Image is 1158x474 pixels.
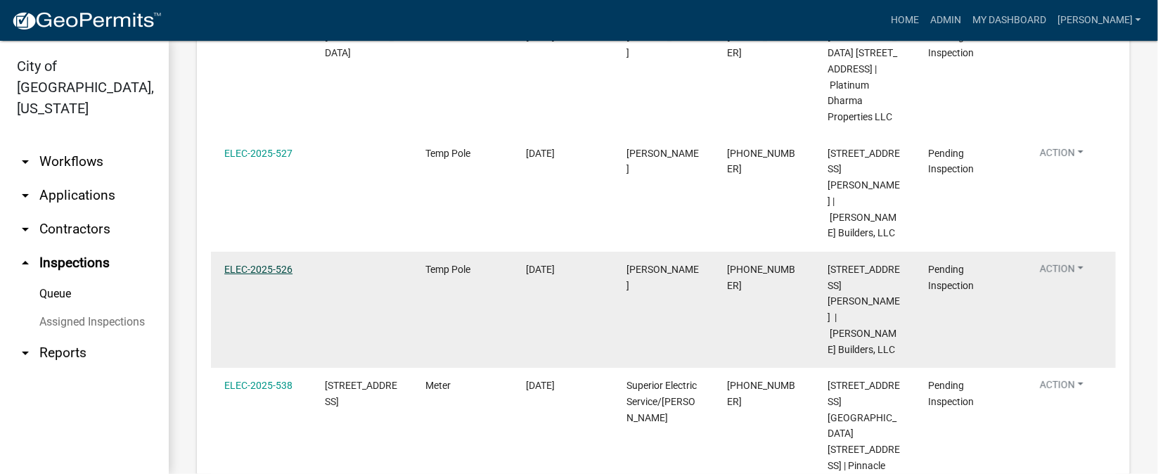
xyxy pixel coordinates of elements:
[1029,378,1095,398] button: Action
[828,264,900,355] span: 7983 Stacy Springs Blvd. | Steve Thieneman Builders, LLC
[17,345,34,361] i: arrow_drop_down
[885,7,925,34] a: Home
[425,380,451,391] span: Meter
[1052,7,1147,34] a: [PERSON_NAME]
[626,148,699,175] span: William B Crist Jr
[325,380,397,407] span: 3401 PRESTWICK SQUARE DRIVE
[626,264,699,291] span: William B Crist Jr
[224,380,292,391] a: ELEC-2025-538
[224,264,292,275] a: ELEC-2025-526
[526,146,600,162] div: [DATE]
[928,264,974,291] span: Pending Inspection
[425,148,470,159] span: Temp Pole
[1029,146,1095,166] button: Action
[526,378,600,394] div: [DATE]
[224,148,292,159] a: ELEC-2025-527
[1029,262,1095,282] button: Action
[928,148,974,175] span: Pending Inspection
[727,264,795,291] span: 502 616-5598
[928,380,974,407] span: Pending Inspection
[925,7,967,34] a: Admin
[526,262,600,278] div: [DATE]
[17,255,34,271] i: arrow_drop_up
[828,148,900,239] span: 7986 Stacy Springs Blvd. | Steve Thieneman Builders, LLC
[967,7,1052,34] a: My Dashboard
[626,380,697,423] span: Superior Electric Service/Martin Pelayo
[17,153,34,170] i: arrow_drop_down
[727,380,795,407] span: 812-989-6363
[17,221,34,238] i: arrow_drop_down
[727,148,795,175] span: 502 616-5598
[17,187,34,204] i: arrow_drop_down
[425,264,470,275] span: Temp Pole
